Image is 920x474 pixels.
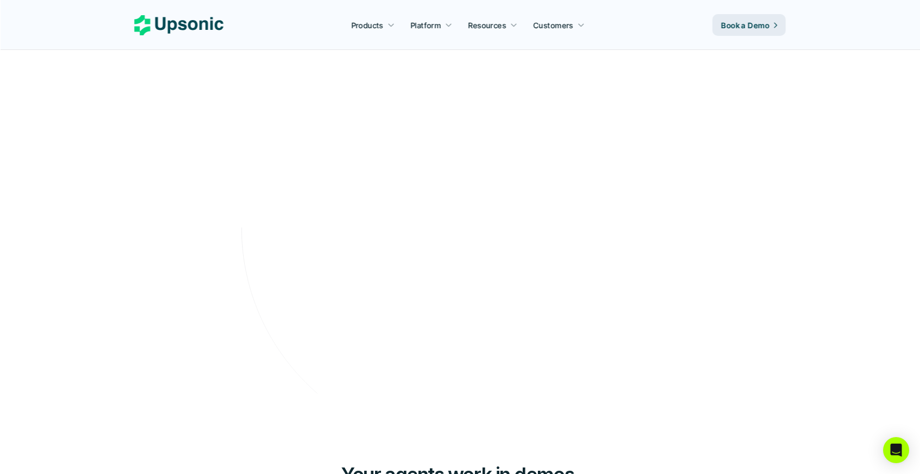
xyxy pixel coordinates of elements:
[284,193,637,225] p: From onboarding to compliance to settlement to autonomous control. Work with %82 more efficiency ...
[713,14,786,36] a: Book a Demo
[468,20,506,31] p: Resources
[534,20,574,31] p: Customers
[351,20,383,31] p: Products
[410,20,441,31] p: Platform
[883,437,909,463] div: Open Intercom Messenger
[721,20,770,31] p: Book a Demo
[426,267,485,282] p: Book a Demo
[345,15,401,35] a: Products
[270,88,650,161] h2: Agentic AI Platform for FinTech Operations
[413,261,507,288] a: Book a Demo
